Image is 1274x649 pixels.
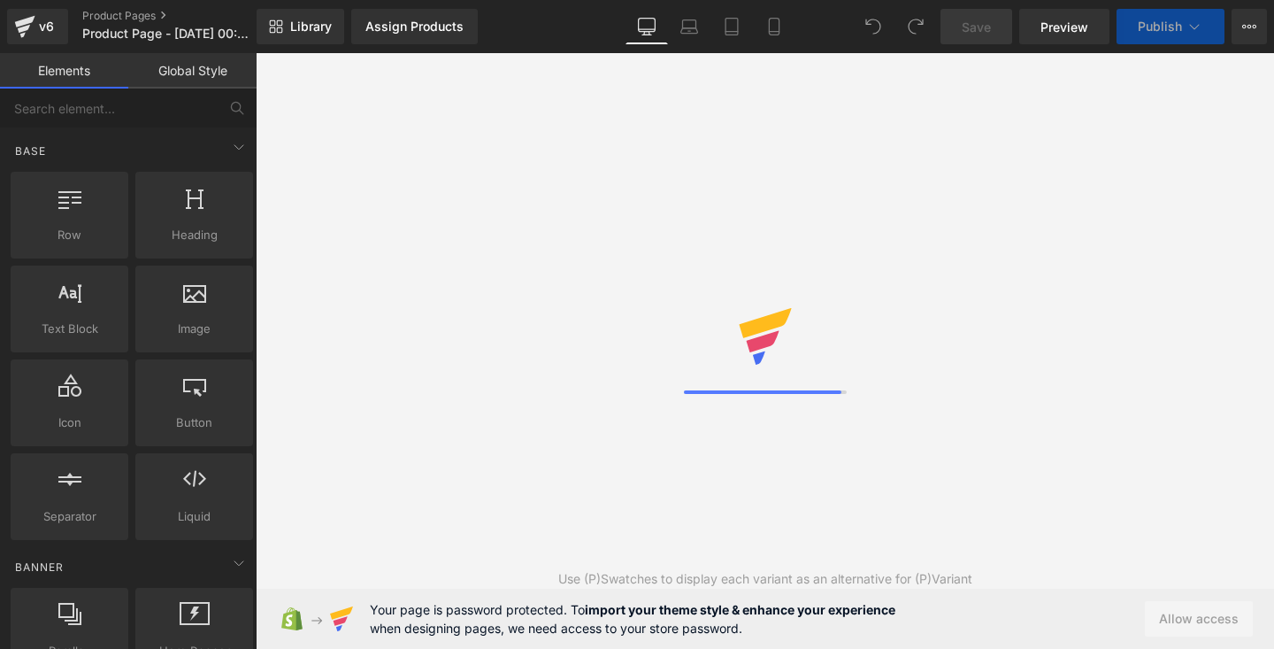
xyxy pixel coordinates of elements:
[1145,601,1253,637] button: Allow access
[898,9,933,44] button: Redo
[1232,9,1267,44] button: More
[1019,9,1109,44] a: Preview
[141,226,248,244] span: Heading
[856,9,891,44] button: Undo
[668,9,710,44] a: Laptop
[625,9,668,44] a: Desktop
[141,413,248,432] span: Button
[753,9,795,44] a: Mobile
[13,143,48,159] span: Base
[1138,19,1182,34] span: Publish
[16,226,123,244] span: Row
[1117,9,1224,44] button: Publish
[585,602,895,617] strong: import your theme style & enhance your experience
[13,559,65,576] span: Banner
[962,18,991,36] span: Save
[558,569,972,589] div: Use (P)Swatches to display each variant as an alternative for (P)Variant
[7,9,68,44] a: v6
[16,507,123,526] span: Separator
[141,507,248,526] span: Liquid
[82,27,252,41] span: Product Page - [DATE] 00:15:49
[290,19,332,35] span: Library
[16,320,123,338] span: Text Block
[82,9,286,23] a: Product Pages
[710,9,753,44] a: Tablet
[257,9,344,44] a: New Library
[16,413,123,432] span: Icon
[365,19,464,34] div: Assign Products
[141,320,248,338] span: Image
[370,600,895,637] span: Your page is password protected. To when designing pages, we need access to your store password.
[128,53,257,89] a: Global Style
[1040,18,1088,36] span: Preview
[35,15,58,38] div: v6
